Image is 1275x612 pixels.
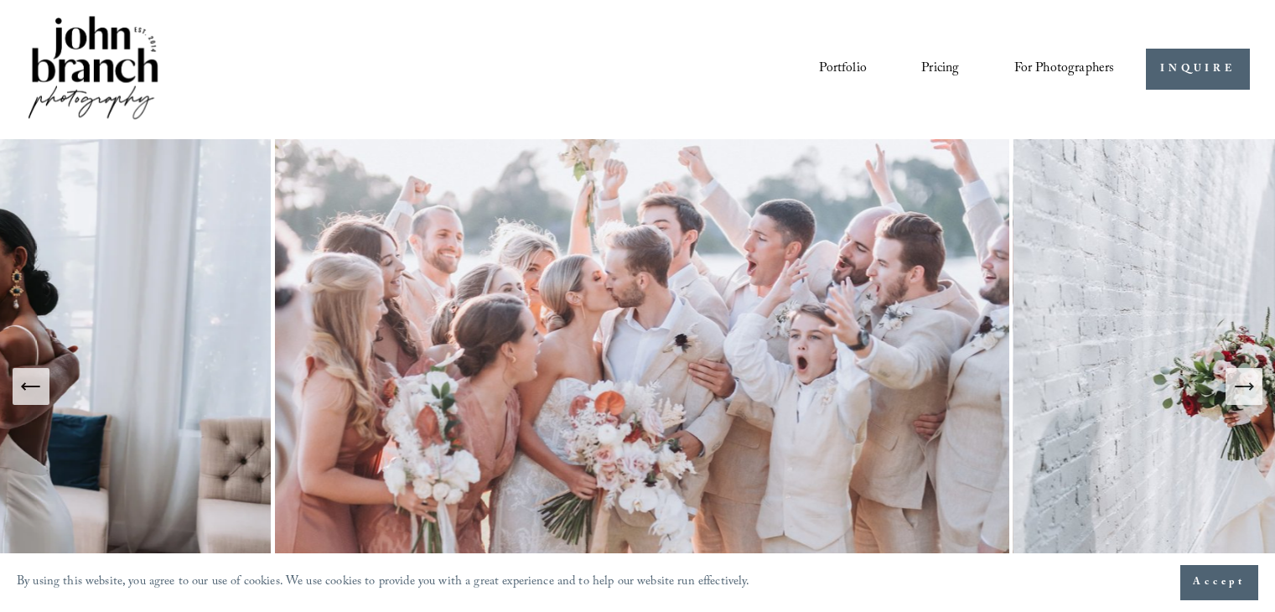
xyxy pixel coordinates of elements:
span: Accept [1193,574,1246,591]
button: Next Slide [1226,368,1262,405]
a: Portfolio [819,55,866,84]
a: Pricing [921,55,959,84]
img: John Branch IV Photography [25,13,161,126]
a: folder dropdown [1014,55,1115,84]
span: For Photographers [1014,56,1115,82]
button: Accept [1180,565,1258,600]
p: By using this website, you agree to our use of cookies. We use cookies to provide you with a grea... [17,571,750,595]
button: Previous Slide [13,368,49,405]
a: INQUIRE [1146,49,1249,90]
